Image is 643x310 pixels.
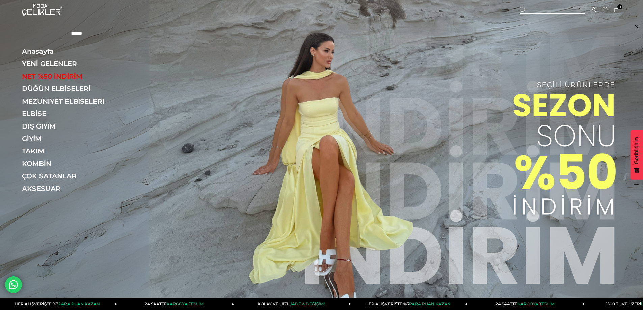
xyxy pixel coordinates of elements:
[409,301,451,306] span: PARA PUAN KAZAN
[517,301,554,306] span: KARGOYA TESLİM
[22,122,115,130] a: DIŞ GİYİM
[614,8,619,13] a: 0
[22,85,115,93] a: DÜĞÜN ELBİSELERİ
[22,47,115,55] a: Anasayfa
[22,4,62,16] img: logo
[22,72,115,80] a: NET %50 İNDİRİM
[58,301,100,306] span: PARA PUAN KAZAN
[617,4,622,9] span: 0
[22,110,115,118] a: ELBİSE
[468,298,585,310] a: 24 SAATTEKARGOYA TESLİM
[22,160,115,168] a: KOMBİN
[167,301,203,306] span: KARGOYA TESLİM
[117,298,234,310] a: 24 SAATTEKARGOYA TESLİM
[634,137,640,164] span: Geribildirim
[22,185,115,193] a: AKSESUAR
[22,172,115,180] a: ÇOK SATANLAR
[22,147,115,155] a: TAKIM
[630,130,643,180] button: Geribildirim - Show survey
[234,298,351,310] a: KOLAY VE HIZLIİADE & DEĞİŞİM!
[351,298,467,310] a: HER ALIŞVERİŞTE %3PARA PUAN KAZAN
[22,135,115,143] a: GİYİM
[291,301,324,306] span: İADE & DEĞİŞİM!
[22,97,115,105] a: MEZUNİYET ELBİSELERİ
[22,60,115,68] a: YENİ GELENLER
